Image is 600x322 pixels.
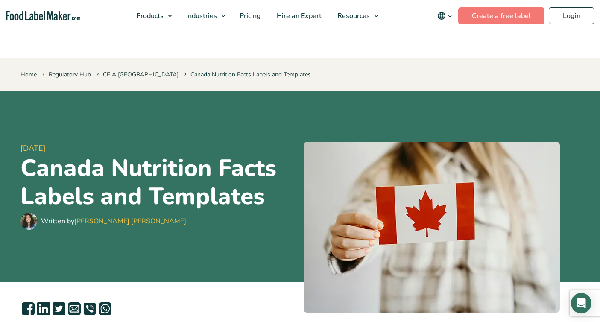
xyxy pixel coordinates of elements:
h1: Canada Nutrition Facts Labels and Templates [20,154,297,211]
span: Pricing [237,11,262,20]
span: Canada Nutrition Facts Labels and Templates [182,70,311,79]
a: Home [20,70,37,79]
span: [DATE] [20,143,297,154]
img: Maria Abi Hanna - Food Label Maker [20,213,38,230]
span: Hire an Expert [274,11,322,20]
span: Products [134,11,164,20]
a: CFIA [GEOGRAPHIC_DATA] [103,70,179,79]
span: Resources [335,11,371,20]
a: [PERSON_NAME] [PERSON_NAME] [74,217,186,226]
a: Regulatory Hub [49,70,91,79]
div: Open Intercom Messenger [571,293,591,313]
a: Create a free label [458,7,544,24]
a: Login [549,7,594,24]
div: Written by [41,216,186,226]
span: Industries [184,11,218,20]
